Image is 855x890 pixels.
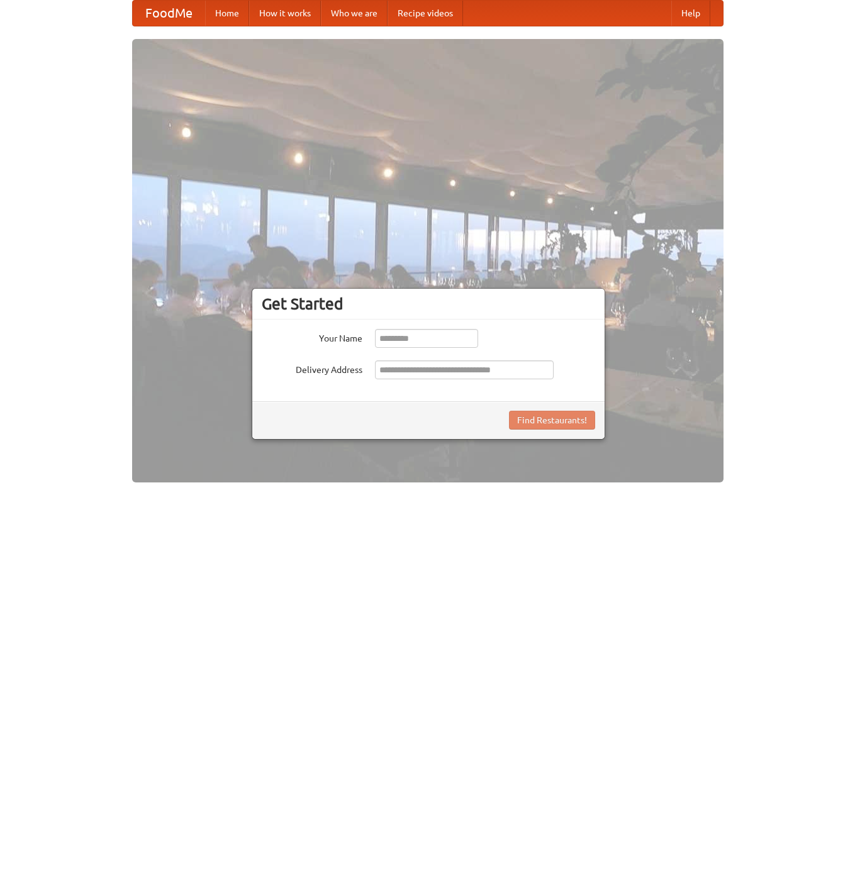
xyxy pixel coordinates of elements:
[509,411,595,430] button: Find Restaurants!
[671,1,710,26] a: Help
[249,1,321,26] a: How it works
[133,1,205,26] a: FoodMe
[262,294,595,313] h3: Get Started
[388,1,463,26] a: Recipe videos
[262,329,362,345] label: Your Name
[321,1,388,26] a: Who we are
[262,360,362,376] label: Delivery Address
[205,1,249,26] a: Home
